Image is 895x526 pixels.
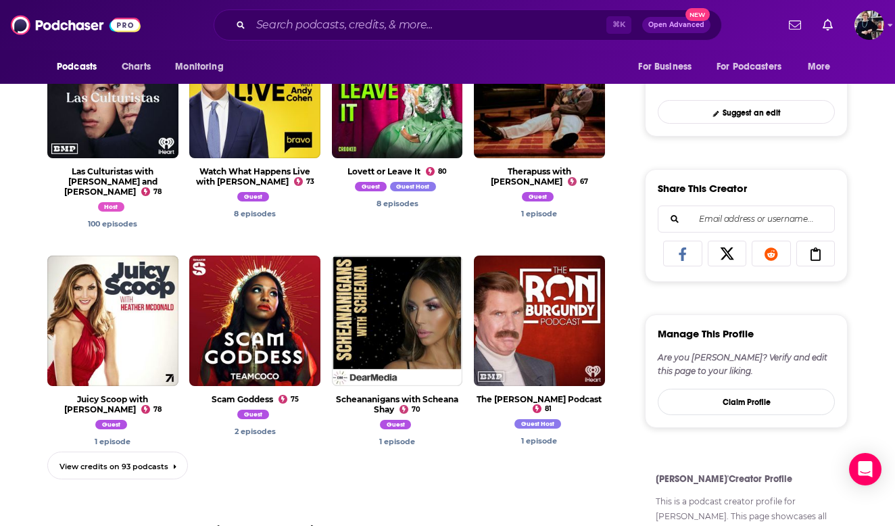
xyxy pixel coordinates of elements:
a: Matt Rogers [377,199,418,208]
div: Open Intercom Messenger [849,453,881,485]
span: 81 [545,406,552,412]
span: For Business [638,57,692,76]
span: Guest Host [514,419,561,429]
span: 70 [412,407,420,412]
h4: [PERSON_NAME]' Creator Profile [656,473,837,485]
span: View credits on 93 podcasts [59,462,168,471]
span: More [808,57,831,76]
a: Juicy Scoop with Heather McDonald [64,394,148,414]
img: Podchaser - Follow, Share and Rate Podcasts [11,12,141,38]
div: Search followers [658,206,835,233]
a: Lovett or Leave It [347,166,420,176]
button: open menu [798,54,848,80]
button: Show profile menu [854,10,884,40]
span: Guest [237,192,269,201]
input: Email address or username... [669,206,823,232]
a: Charts [113,54,159,80]
a: Matt Rogers [514,421,564,431]
a: Show notifications dropdown [783,14,806,37]
div: Search podcasts, credits, & more... [214,9,722,41]
a: [PERSON_NAME] [656,511,727,521]
a: Show notifications dropdown [817,14,838,37]
span: 78 [153,189,162,195]
a: Matt Rogers [235,427,276,436]
a: Watch What Happens Live with Andy Cohen [196,166,310,187]
span: Logged in as ndewey [854,10,884,40]
span: Podcasts [57,57,97,76]
span: Monitoring [175,57,223,76]
a: 70 [400,405,420,414]
span: 78 [153,407,162,412]
h3: Manage This Profile [658,327,754,340]
a: 78 [141,187,162,196]
span: Guest [522,192,554,201]
span: Open Advanced [648,22,704,28]
div: Are you [PERSON_NAME]? Verify and edit this page to your liking. [658,351,835,378]
a: Matt Rogers [237,412,272,421]
button: Open AdvancedNew [642,17,710,33]
a: View credits on 93 podcasts [47,452,188,479]
a: 81 [533,404,552,413]
a: Matt Rogers [390,184,440,193]
a: Matt Rogers [237,194,272,204]
a: The Ron Burgundy Podcast [477,394,602,404]
a: 67 [568,177,588,186]
a: Scheananigans with Scheana Shay [336,394,458,414]
a: Scam Goddess [212,394,273,404]
span: Charts [122,57,151,76]
a: Matt Rogers [95,437,130,446]
button: open menu [629,54,708,80]
a: Matt Rogers [355,184,390,193]
a: Matt Rogers [380,422,415,431]
span: Guest [380,420,412,429]
span: For Podcasters [717,57,781,76]
a: Las Culturistas with Matt Rogers and Bowen Yang [64,166,158,197]
span: Guest [237,410,269,419]
button: open menu [708,54,801,80]
span: 80 [438,169,447,174]
span: New [685,8,710,21]
a: Copy Link [796,241,836,266]
span: 75 [291,397,299,402]
button: open menu [47,54,114,80]
a: Matt Rogers [234,209,276,218]
a: Matt Rogers [95,422,130,431]
a: Share on X/Twitter [708,241,747,266]
h3: Share This Creator [658,182,747,195]
a: Matt Rogers [522,194,557,204]
a: 75 [279,395,299,404]
span: Guest [95,420,127,429]
a: Share on Reddit [752,241,791,266]
img: User Profile [854,10,884,40]
input: Search podcasts, credits, & more... [251,14,606,36]
span: ⌘ K [606,16,631,34]
a: Matt Rogers [521,436,557,446]
a: Suggest an edit [658,100,835,124]
a: Matt Rogers [521,209,557,218]
span: Guest [355,182,387,191]
button: open menu [166,54,241,80]
a: Matt Rogers [88,219,137,229]
a: Share on Facebook [663,241,702,266]
span: 67 [580,179,588,185]
span: Host [98,202,125,212]
span: 73 [306,179,314,185]
span: Guest Host [390,182,437,191]
a: 78 [141,405,162,414]
a: Matt Rogers [379,437,415,446]
a: 73 [294,177,314,186]
button: Claim Profile [658,389,835,415]
a: Matt Rogers [98,204,128,214]
a: Therapuss with Jake Shane [491,166,571,187]
a: 80 [426,167,447,176]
